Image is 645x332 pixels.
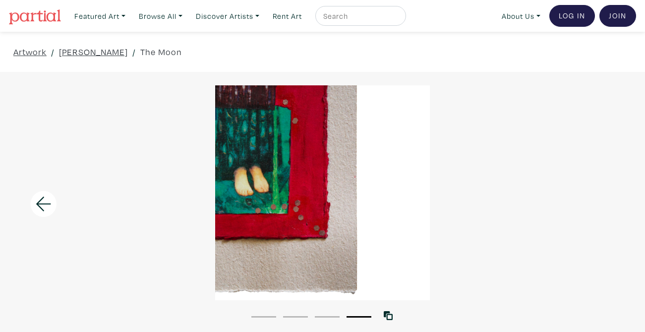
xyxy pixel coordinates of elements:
a: The Moon [140,45,182,59]
a: Browse All [134,6,187,26]
button: 3 of 4 [315,316,340,318]
a: Artwork [13,45,47,59]
a: Log In [549,5,595,27]
a: Rent Art [268,6,306,26]
a: Discover Artists [191,6,264,26]
a: [PERSON_NAME] [59,45,128,59]
button: 4 of 4 [347,316,371,318]
span: / [51,45,55,59]
span: / [132,45,136,59]
button: 1 of 4 [251,316,276,318]
a: Join [599,5,636,27]
a: Featured Art [70,6,130,26]
input: Search [322,10,397,22]
a: About Us [497,6,545,26]
button: 2 of 4 [283,316,308,318]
